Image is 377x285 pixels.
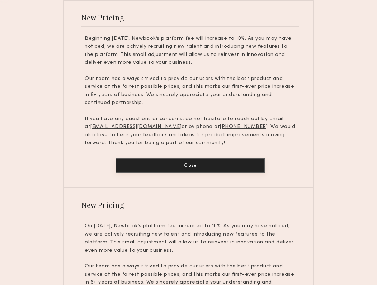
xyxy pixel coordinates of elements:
div: New Pricing [81,200,124,210]
u: [PHONE_NUMBER] [220,124,268,129]
p: On [DATE], Newbook’s platform fee increased to 10%. As you may have noticed, we are actively recr... [85,222,296,255]
div: New Pricing [81,13,124,22]
u: [EMAIL_ADDRESS][DOMAIN_NAME] [90,124,182,129]
p: If you have any questions or concerns, do not hesitate to reach out by email at or by phone at . ... [85,115,296,147]
p: Beginning [DATE], Newbook’s platform fee will increase to 10%. As you may have noticed, we are ac... [85,35,296,67]
p: Our team has always strived to provide our users with the best product and service at the fairest... [85,75,296,107]
button: Close [116,158,265,173]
